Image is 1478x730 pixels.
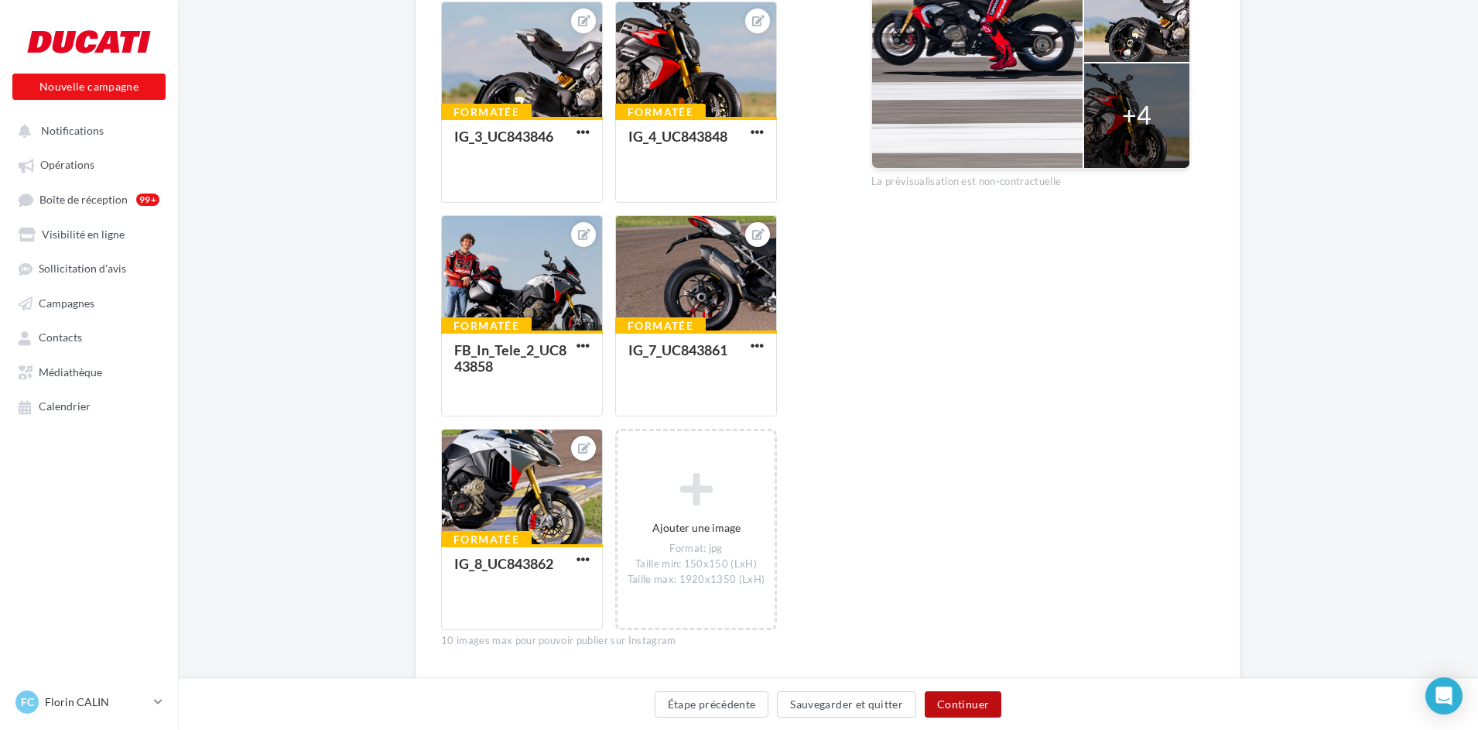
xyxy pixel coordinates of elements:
[777,691,916,718] button: Sauvegarder et quitter
[39,193,128,206] span: Boîte de réception
[454,128,553,145] div: IG_3_UC843846
[9,116,163,144] button: Notifications
[628,128,727,145] div: IG_4_UC843848
[39,365,102,379] span: Médiathèque
[9,254,169,282] a: Sollicitation d'avis
[39,296,94,310] span: Campagnes
[9,220,169,248] a: Visibilité en ligne
[41,124,104,137] span: Notifications
[40,159,94,172] span: Opérations
[441,104,532,121] div: Formatée
[871,169,1190,189] div: La prévisualisation est non-contractuelle
[39,262,126,276] span: Sollicitation d'avis
[441,317,532,334] div: Formatée
[441,634,847,648] div: 10 images max pour pouvoir publier sur Instagram
[1425,677,1463,715] div: Open Intercom Messenger
[136,194,159,206] div: 99+
[42,228,125,241] span: Visibilité en ligne
[39,400,91,413] span: Calendrier
[9,150,169,178] a: Opérations
[615,317,706,334] div: Formatée
[925,691,1001,718] button: Continuer
[441,531,532,548] div: Formatée
[21,694,34,710] span: FC
[12,687,166,717] a: FC Florin CALIN
[628,341,727,358] div: IG_7_UC843861
[9,185,169,214] a: Boîte de réception99+
[45,694,148,710] p: Florin CALIN
[9,392,169,420] a: Calendrier
[615,104,706,121] div: Formatée
[39,331,82,344] span: Contacts
[1122,98,1151,133] div: +4
[12,74,166,100] button: Nouvelle campagne
[454,341,566,375] div: FB_In_Tele_2_UC843858
[655,691,769,718] button: Étape précédente
[9,323,169,351] a: Contacts
[454,555,553,572] div: IG_8_UC843862
[9,289,169,317] a: Campagnes
[9,358,169,386] a: Médiathèque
